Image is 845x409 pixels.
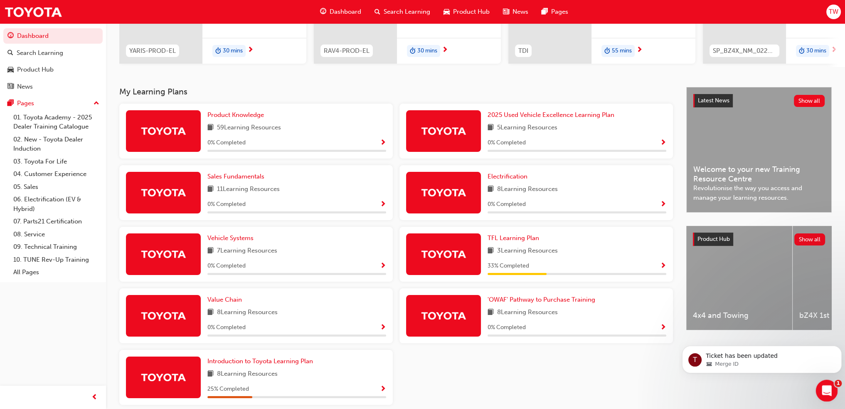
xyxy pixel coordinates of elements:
[380,138,386,148] button: Show Progress
[3,27,103,96] button: DashboardSearch LearningProduct HubNews
[207,123,214,133] span: book-icon
[380,199,386,210] button: Show Progress
[10,266,103,279] a: All Pages
[17,107,121,122] strong: You will be notified here and by email
[91,392,98,403] span: prev-icon
[10,168,103,181] a: 04. Customer Experience
[10,111,103,133] a: 01. Toyota Academy - 2025 Dealer Training Catalogue
[8,60,158,69] div: In progress • 17h ago
[3,28,103,44] a: Dashboard
[207,357,316,366] a: Introduction to Toyota Learning Plan
[4,2,62,21] img: Trak
[496,3,535,20] a: news-iconNews
[140,247,186,261] img: Trak
[207,200,246,209] span: 0 % Completed
[503,7,509,17] span: news-icon
[207,172,268,181] a: Sales Fundamentals
[660,139,666,147] span: Show Progress
[442,47,448,54] span: next-icon
[207,323,246,332] span: 0 % Completed
[831,47,837,54] span: next-icon
[207,384,249,394] span: 25 % Completed
[488,123,494,133] span: book-icon
[17,65,54,74] div: Product Hub
[488,295,599,305] a: 'OWAF' Pathway to Purchase Training
[518,46,528,56] span: TDI
[10,253,103,266] a: 10. TUNE Rev-Up Training
[443,7,450,17] span: car-icon
[497,184,558,195] span: 8 Learning Resources
[421,308,466,323] img: Trak
[380,201,386,208] span: Show Progress
[223,46,243,56] span: 30 mins
[207,246,214,256] span: book-icon
[679,328,845,387] iframe: Intercom notifications message
[421,185,466,200] img: Trak
[693,165,825,183] span: Welcome to your new Training Resource Centre
[10,133,103,155] a: 02. New - Toyota Dealer Induction
[94,98,99,109] span: up-icon
[10,215,103,228] a: 07. Parts21 Certification
[693,233,825,246] a: Product HubShow all
[488,246,494,256] span: book-icon
[488,173,527,180] span: Electrification
[488,307,494,318] span: book-icon
[380,139,386,147] span: Show Progress
[119,87,673,97] h3: My Learning Plans
[488,110,618,120] a: 2025 Used Vehicle Excellence Learning Plan
[207,173,264,180] span: Sales Fundamentals
[207,184,214,195] span: book-icon
[207,234,254,242] span: Vehicle Systems
[10,155,103,168] a: 03. Toyota For Life
[140,124,186,138] img: Trak
[7,66,14,74] span: car-icon
[660,199,666,210] button: Show Progress
[207,296,242,303] span: Value Chain
[324,46,370,56] span: RAV4-PROD-EL
[488,138,526,148] span: 0 % Completed
[380,386,386,393] span: Show Progress
[217,246,277,256] span: 7 Learning Resources
[488,233,542,243] a: TFL Learning Plan
[140,308,186,323] img: Trak
[10,240,103,253] a: 09. Technical Training
[320,7,326,17] span: guage-icon
[488,111,614,119] span: 2025 Used Vehicle Excellence Learning Plan
[140,185,186,200] img: Trak
[3,45,103,61] a: Search Learning
[542,7,548,17] span: pages-icon
[380,261,386,271] button: Show Progress
[146,4,161,19] div: Close
[636,47,643,54] span: next-icon
[217,369,278,379] span: 8 Learning Resources
[829,7,838,17] span: TW
[217,307,278,318] span: 8 Learning Resources
[207,110,267,120] a: Product Knowledge
[835,380,842,387] span: 1
[70,30,96,56] div: Profile image for Trak
[686,226,792,330] a: 4x4 and Towing
[794,233,825,245] button: Show all
[421,247,466,261] img: Trak
[660,322,666,333] button: Show Progress
[512,7,528,17] span: News
[551,7,568,17] span: Pages
[63,4,105,18] h1: Merge ID
[488,296,595,303] span: 'OWAF' Pathway to Purchase Training
[207,261,246,271] span: 0 % Completed
[10,193,103,215] a: 06. Electrification (EV & Hybrid)
[17,123,140,141] p: [PERSON_NAME][EMAIL_ADDRESS][PERSON_NAME][DOMAIN_NAME]
[380,324,386,332] span: Show Progress
[207,307,214,318] span: book-icon
[660,201,666,208] span: Show Progress
[368,3,437,20] a: search-iconSearch Learning
[207,357,313,365] span: Introduction to Toyota Learning Plan
[7,100,14,107] span: pages-icon
[612,46,632,56] span: 55 mins
[417,46,437,56] span: 30 mins
[693,94,825,107] a: Latest NewsShow all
